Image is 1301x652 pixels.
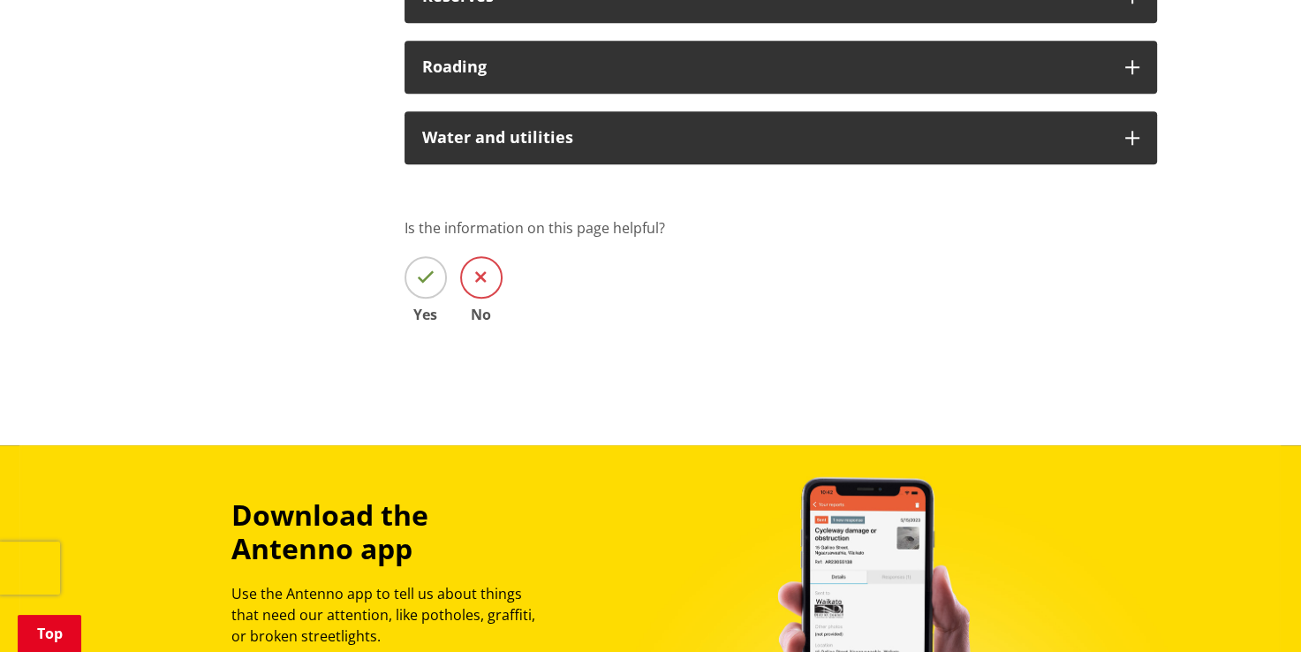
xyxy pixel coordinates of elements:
[18,615,81,652] a: Top
[405,307,447,322] span: Yes
[422,129,1108,147] h3: Water and utilities
[460,307,503,322] span: No
[231,583,551,647] p: Use the Antenno app to tell us about things that need our attention, like potholes, graffiti, or ...
[405,217,1157,239] p: Is the information on this page helpful?
[1220,578,1283,641] iframe: Messenger Launcher
[422,58,1108,76] h3: Roading
[231,498,551,566] h3: Download the Antenno app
